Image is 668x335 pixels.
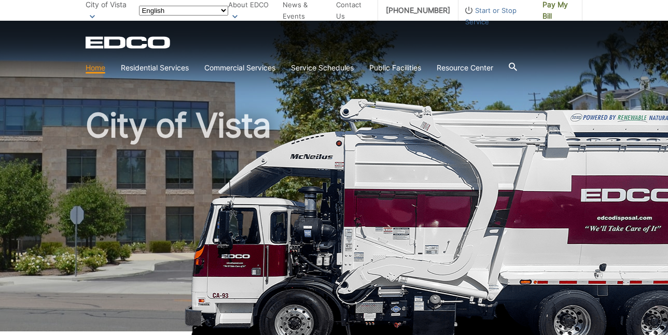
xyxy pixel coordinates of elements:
[86,36,172,49] a: EDCD logo. Return to the homepage.
[291,62,354,74] a: Service Schedules
[437,62,493,74] a: Resource Center
[369,62,421,74] a: Public Facilities
[204,62,275,74] a: Commercial Services
[86,62,105,74] a: Home
[139,6,228,16] select: Select a language
[121,62,189,74] a: Residential Services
